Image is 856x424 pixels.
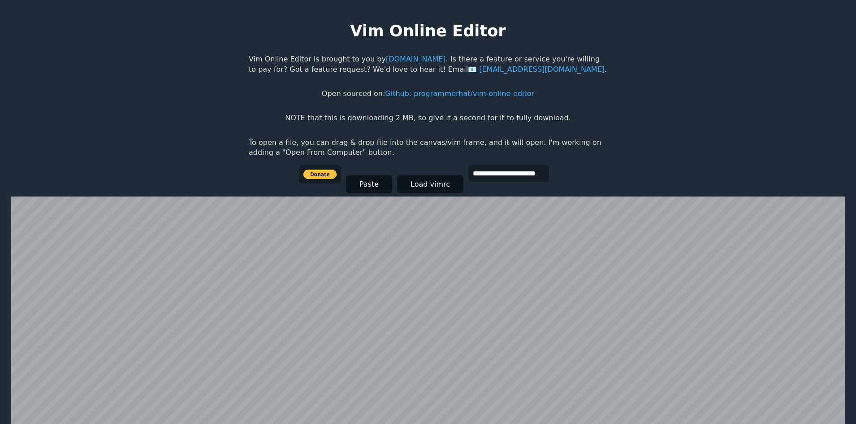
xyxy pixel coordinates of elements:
p: NOTE that this is downloading 2 MB, so give it a second for it to fully download. [285,113,571,123]
a: [DOMAIN_NAME] [386,55,446,63]
button: Load vimrc [397,175,463,193]
a: Github: programmerhat/vim-online-editor [385,89,534,98]
p: Open sourced on: [322,89,534,99]
p: To open a file, you can drag & drop file into the canvas/vim frame, and it will open. I'm working... [249,138,607,158]
a: [EMAIL_ADDRESS][DOMAIN_NAME] [468,65,605,74]
button: Paste [346,175,392,193]
p: Vim Online Editor is brought to you by . Is there a feature or service you're willing to pay for?... [249,54,607,74]
h1: Vim Online Editor [350,20,506,42]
